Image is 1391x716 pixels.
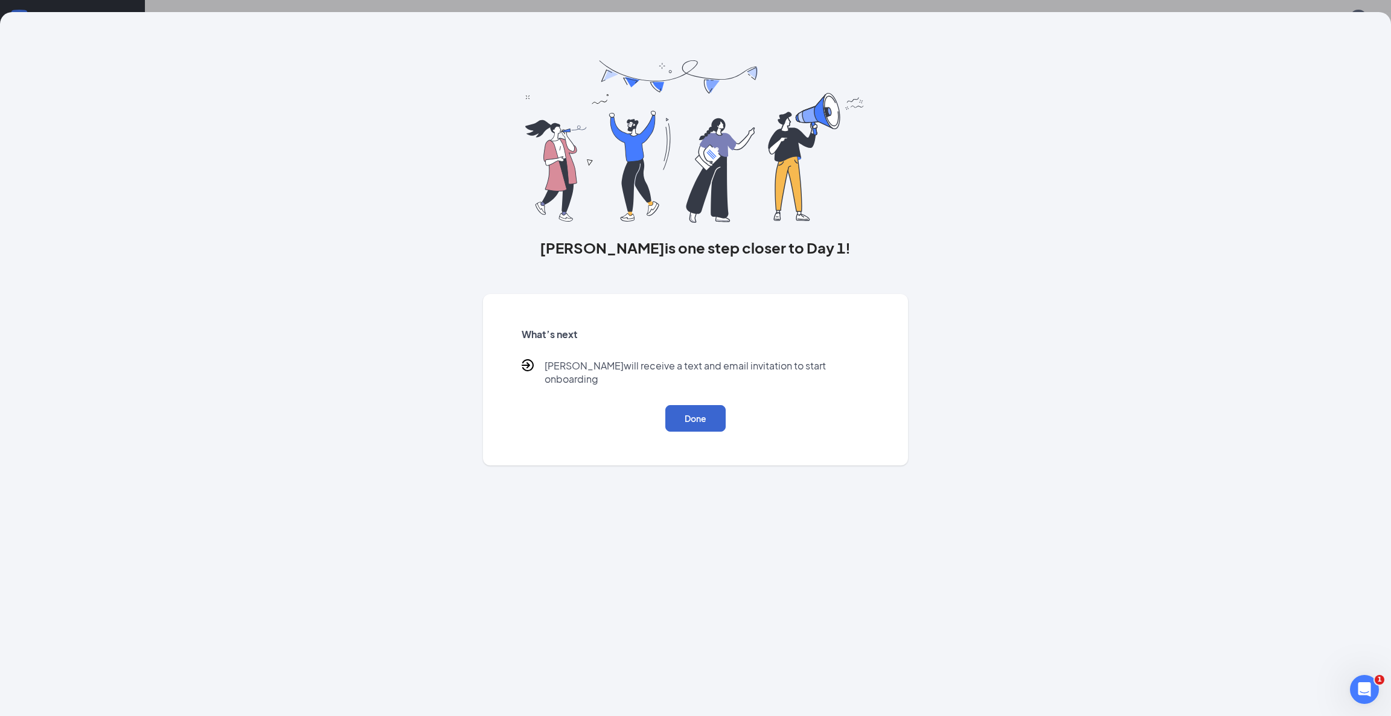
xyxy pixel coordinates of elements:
[665,405,726,432] button: Done
[545,359,869,386] p: [PERSON_NAME] will receive a text and email invitation to start onboarding
[1350,675,1379,704] iframe: Intercom live chat
[522,328,869,341] h5: What’s next
[483,237,908,258] h3: [PERSON_NAME] is one step closer to Day 1!
[1375,675,1384,685] span: 1
[525,60,865,223] img: you are all set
